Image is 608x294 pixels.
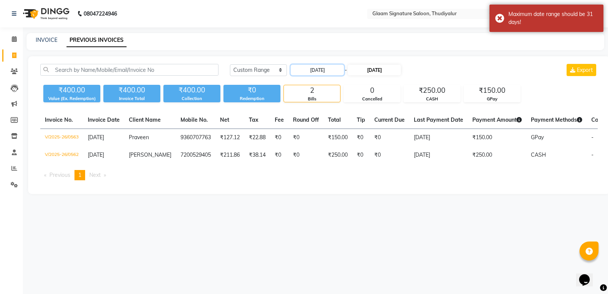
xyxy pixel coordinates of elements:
td: ₹150.00 [323,129,352,147]
span: Praveen [129,134,149,141]
span: GPay [531,134,544,141]
span: - [345,66,347,74]
div: Collection [163,95,220,102]
span: CASH [531,151,546,158]
span: 1 [78,172,81,178]
span: Last Payment Date [414,116,463,123]
span: Invoice Date [88,116,120,123]
div: ₹250.00 [404,85,460,96]
td: V/2025-26/0563 [40,129,83,147]
input: End Date [348,65,401,75]
span: Next [89,172,101,178]
span: - [591,134,594,141]
div: Value (Ex. Redemption) [43,95,100,102]
td: ₹0 [370,129,409,147]
span: [PERSON_NAME] [129,151,171,158]
div: GPay [464,96,520,102]
span: [DATE] [88,151,104,158]
td: ₹0 [288,129,323,147]
td: ₹0 [270,129,288,147]
span: Fee [275,116,284,123]
td: [DATE] [409,146,468,164]
span: Total [328,116,341,123]
td: [DATE] [409,129,468,147]
td: ₹150.00 [468,129,526,147]
span: Round Off [293,116,319,123]
div: ₹400.00 [43,85,100,95]
td: ₹250.00 [468,146,526,164]
td: ₹38.14 [244,146,270,164]
a: PREVIOUS INVOICES [66,33,127,47]
button: Export [567,64,596,76]
div: Invoice Total [103,95,160,102]
td: ₹0 [288,146,323,164]
img: logo [19,3,71,24]
span: Tax [249,116,258,123]
span: Payment Methods [531,116,582,123]
div: Bills [284,96,340,102]
td: ₹0 [270,146,288,164]
td: V/2025-26/0562 [40,146,83,164]
iframe: chat widget [576,264,600,286]
span: Export [577,67,593,73]
span: Current Due [374,116,405,123]
span: Net [220,116,229,123]
input: Search by Name/Mobile/Email/Invoice No [40,64,218,76]
div: 2 [284,85,340,96]
b: 08047224946 [84,3,117,24]
td: ₹0 [352,146,370,164]
span: [DATE] [88,134,104,141]
td: ₹0 [370,146,409,164]
div: ₹0 [223,85,280,95]
td: ₹250.00 [323,146,352,164]
input: Start Date [291,65,344,75]
span: Mobile No. [180,116,208,123]
td: 7200529405 [176,146,215,164]
td: ₹127.12 [215,129,244,147]
div: ₹150.00 [464,85,520,96]
div: Cancelled [344,96,400,102]
div: CASH [404,96,460,102]
a: INVOICE [36,37,57,43]
div: ₹400.00 [163,85,220,95]
nav: Pagination [40,170,598,180]
div: Redemption [223,95,280,102]
div: 0 [344,85,400,96]
span: Tip [357,116,365,123]
span: Client Name [129,116,161,123]
td: ₹0 [352,129,370,147]
td: ₹22.88 [244,129,270,147]
td: 9360707763 [176,129,215,147]
span: - [591,151,594,158]
span: Invoice No. [45,116,73,123]
div: Maximum date range should be 31 days! [508,10,598,26]
span: Previous [49,172,70,178]
span: Payment Amount [472,116,522,123]
td: ₹211.86 [215,146,244,164]
div: ₹400.00 [103,85,160,95]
